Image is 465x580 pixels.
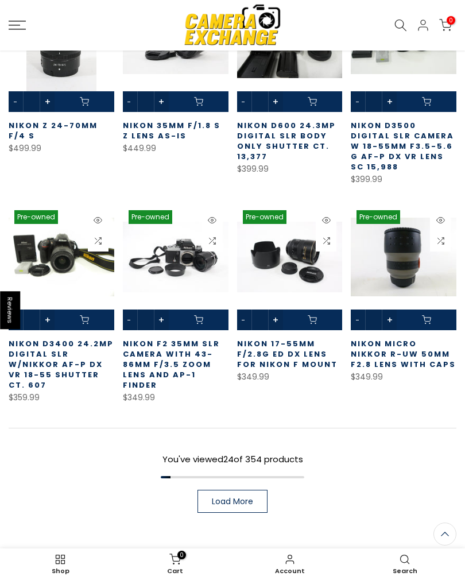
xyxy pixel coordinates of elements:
div: $399.99 [351,172,456,187]
a: Nikon F2 35mm SLR Camera with 43-86mm f/3.5 Zoom Lens and AP-1 Finder [123,338,220,390]
div: $359.99 [9,390,114,405]
a: Shop [3,551,118,577]
div: $349.99 [123,390,228,405]
div: $499.99 [9,141,114,156]
div: $399.99 [237,162,343,176]
a: 0 [439,19,452,32]
span: 24 [223,453,234,465]
a: Nikon Z 24-70mm f/4 S [9,120,98,141]
a: Search [347,551,462,577]
span: Search [353,568,456,574]
div: $349.99 [237,370,343,384]
span: 0 [177,551,186,559]
span: Load More [212,497,253,505]
a: Nikon D3400 24.2mp Digital SLR w/Nikkor AF-P DX VR 18-55 Shutter ct. 607 [9,338,114,390]
span: Shop [9,568,112,574]
a: Back to the top [433,523,456,546]
span: Account [238,568,342,574]
span: You've viewed of 354 products [162,453,303,465]
a: Nikon 35mm f/1.8 S Z Lens AS-IS [123,120,220,141]
a: Load More [197,490,268,513]
a: Nikon Micro Nikkor R-UW 50mm F2.8 Lens with Caps [351,338,456,370]
div: $449.99 [123,141,228,156]
a: Nikon 17-55mm f/2.8G ED DX Lens for Nikon F Mount [237,338,338,370]
a: Nikon D3500 Digital SLR Camera w 18-55mm f3.5-5.6 G AF-P DX VR Lens SC 15,988 [351,120,454,172]
div: $349.99 [351,370,456,384]
span: Cart [123,568,227,574]
a: 0 Cart [118,551,232,577]
a: Account [232,551,347,577]
span: 0 [447,16,455,25]
a: Nikon D600 24.3mp Digital SLR Body only Shutter Ct. 13,377 [237,120,336,162]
